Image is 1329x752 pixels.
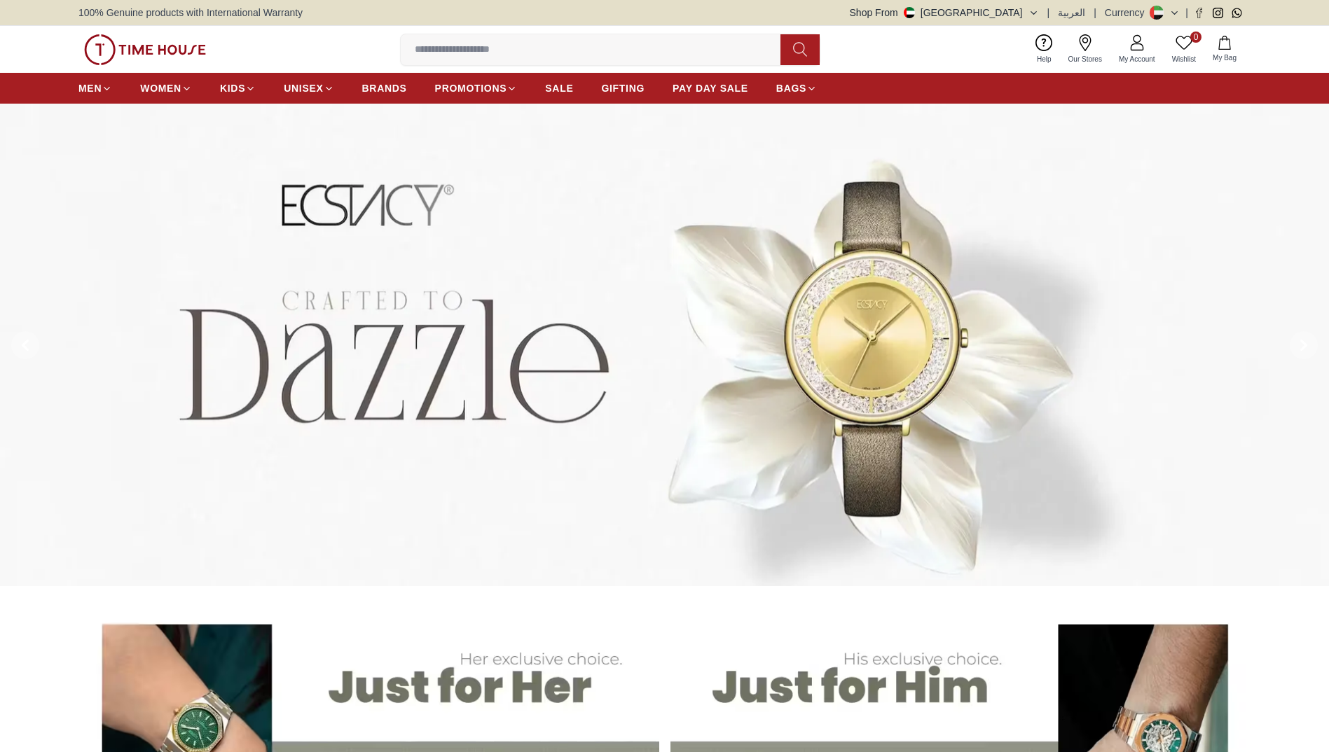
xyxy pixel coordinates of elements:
button: العربية [1058,6,1085,20]
a: KIDS [220,76,256,101]
span: BRANDS [362,81,407,95]
img: ... [84,34,206,65]
span: My Bag [1207,53,1242,63]
span: PROMOTIONS [435,81,507,95]
span: GIFTING [601,81,645,95]
a: Whatsapp [1232,8,1242,18]
a: UNISEX [284,76,333,101]
span: | [1185,6,1188,20]
a: SALE [545,76,573,101]
span: Wishlist [1166,54,1201,64]
span: BAGS [776,81,806,95]
a: 0Wishlist [1164,32,1204,67]
button: My Bag [1204,33,1245,66]
span: SALE [545,81,573,95]
span: Help [1031,54,1057,64]
a: WOMEN [140,76,192,101]
a: Facebook [1194,8,1204,18]
a: MEN [78,76,112,101]
span: 100% Genuine products with International Warranty [78,6,303,20]
a: Instagram [1213,8,1223,18]
span: UNISEX [284,81,323,95]
a: Help [1028,32,1060,67]
div: Currency [1105,6,1150,20]
a: PAY DAY SALE [673,76,748,101]
a: GIFTING [601,76,645,101]
button: Shop From[GEOGRAPHIC_DATA] [850,6,1039,20]
a: BRANDS [362,76,407,101]
span: MEN [78,81,102,95]
a: BAGS [776,76,817,101]
span: My Account [1113,54,1161,64]
span: | [1047,6,1050,20]
span: Our Stores [1063,54,1108,64]
span: PAY DAY SALE [673,81,748,95]
span: 0 [1190,32,1201,43]
a: PROMOTIONS [435,76,518,101]
a: Our Stores [1060,32,1110,67]
img: United Arab Emirates [904,7,915,18]
span: KIDS [220,81,245,95]
span: | [1094,6,1096,20]
span: WOMEN [140,81,181,95]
